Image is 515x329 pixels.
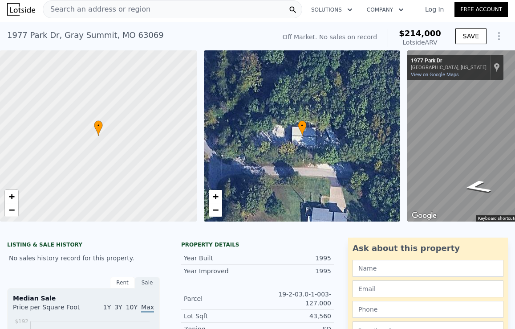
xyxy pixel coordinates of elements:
a: Zoom in [209,190,222,203]
div: No sales history record for this property. [7,250,160,266]
span: 1Y [103,304,111,311]
button: Company [360,2,411,18]
a: Show location on map [494,62,500,72]
div: Sale [135,277,160,288]
div: Lot Sqft [184,312,258,321]
div: 1977 Park Dr [411,58,487,65]
a: Zoom out [5,203,18,217]
button: SAVE [455,28,487,44]
div: 1995 [258,254,332,263]
div: 19-2-03.0-1-003-127.000 [258,290,332,308]
div: • [298,120,307,136]
div: Median Sale [13,294,154,303]
input: Email [353,280,503,297]
tspan: $192 [15,318,28,325]
img: Google [410,210,439,222]
span: 3Y [114,304,122,311]
div: Price per Square Foot [13,303,84,317]
span: $214,000 [399,29,441,38]
div: Lotside ARV [399,38,441,47]
img: Lotside [7,3,35,16]
div: 1995 [258,267,332,276]
div: Off Market. No sales on record [283,33,377,41]
div: • [94,120,103,136]
span: Max [141,304,154,313]
div: LISTING & SALE HISTORY [7,241,160,250]
span: − [212,204,218,215]
a: View on Google Maps [411,72,459,78]
div: [GEOGRAPHIC_DATA], [US_STATE] [411,65,487,70]
div: Year Built [184,254,258,263]
span: − [9,204,15,215]
input: Name [353,260,503,277]
div: 1977 Park Dr , Gray Summit , MO 63069 [7,29,164,41]
div: Year Improved [184,267,258,276]
div: 43,560 [258,312,332,321]
input: Phone [353,301,503,318]
a: Log In [414,5,454,14]
button: Show Options [490,27,508,45]
a: Free Account [454,2,508,17]
a: Open this area in Google Maps (opens a new window) [410,210,439,222]
div: Parcel [184,294,258,303]
span: + [9,191,15,202]
button: Solutions [304,2,360,18]
div: Ask about this property [353,242,503,255]
span: Search an address or region [43,4,150,15]
path: Go West, Park Dr [450,177,503,197]
div: Property details [181,241,334,248]
a: Zoom out [209,203,222,217]
span: • [298,122,307,130]
span: • [94,122,103,130]
a: Zoom in [5,190,18,203]
div: Rent [110,277,135,288]
span: 10Y [126,304,138,311]
span: + [212,191,218,202]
